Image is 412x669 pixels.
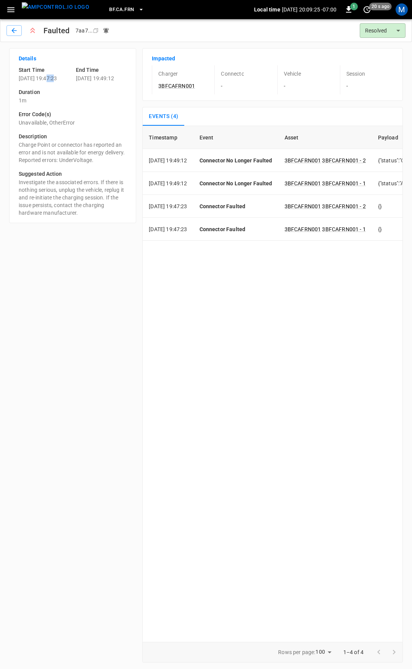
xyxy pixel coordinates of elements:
td: [DATE] 19:49:12 [143,149,193,172]
p: Session [346,70,365,78]
p: Local time [254,6,280,13]
a: 3BFCAFRN001 [285,203,321,209]
p: [DATE] 20:09:25 -07:00 [282,6,336,13]
p: Charger [158,70,178,78]
div: Notifications sent [103,27,109,34]
td: [DATE] 19:47:23 [143,218,193,241]
div: 7aa7 ... [76,27,93,34]
a: 3BFCAFRN001 [285,226,321,232]
button: Events (4) [143,107,184,126]
a: 3BFCAFRN001 - 2 [322,157,365,164]
p: Connector Faulted [200,202,272,210]
th: Timestamp [143,126,193,149]
a: 3BFCAFRN001 - 1 [322,226,365,232]
th: Event [193,126,278,149]
p: Rows per page: [278,648,315,656]
td: [DATE] 19:49:12 [143,172,193,195]
a: 3BFCAFRN001 [285,180,321,186]
div: profile-icon [396,3,408,16]
h6: End Time [76,66,127,75]
p: Connector No Longer Faulted [200,157,272,164]
p: [DATE] 19:49:12 [76,75,127,82]
a: 3BFCAFRN001 - 2 [322,203,365,209]
p: [DATE] 19:47:23 [19,75,70,82]
h6: Duration [19,88,127,97]
span: 1 [350,3,358,10]
div: - [214,65,268,94]
span: 20 s ago [369,3,392,10]
p: Connector [221,70,243,78]
p: Investigate the associated errors. If there is nothing serious, unplug the vehicle, replug it and... [19,178,127,217]
p: Connector No Longer Faulted [200,180,272,187]
p: Charge Point or connector has reported an error and is not available for energy delivery. Reporte... [19,141,127,164]
h6: Description [19,133,127,141]
div: Resolved [360,23,406,38]
div: - [340,65,393,94]
p: Impacted [152,55,393,62]
h6: Error Code(s) [19,110,127,119]
p: Unavailable, OtherError [19,119,127,126]
a: 3BFCAFRN001 [285,157,321,164]
div: copy [92,26,100,35]
td: [DATE] 19:47:23 [143,195,193,218]
div: - [277,65,331,94]
h1: Faulted [43,24,69,37]
th: Asset [278,126,372,149]
h6: Start Time [19,66,70,75]
div: sessions table [142,126,403,642]
p: Vehicle [284,70,301,78]
p: Connector Faulted [200,225,272,233]
h6: Suggested Action [19,170,127,178]
a: 3BFCAFRN001 [158,83,195,89]
img: ampcontrol.io logo [22,2,89,12]
div: 100 [315,646,334,658]
button: set refresh interval [361,3,373,16]
button: BF.CA.FRN [106,2,147,17]
a: 3BFCAFRN001 - 1 [322,180,365,186]
span: BF.CA.FRN [109,5,134,14]
p: 1–4 of 4 [343,648,364,656]
p: 1m [19,97,127,104]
